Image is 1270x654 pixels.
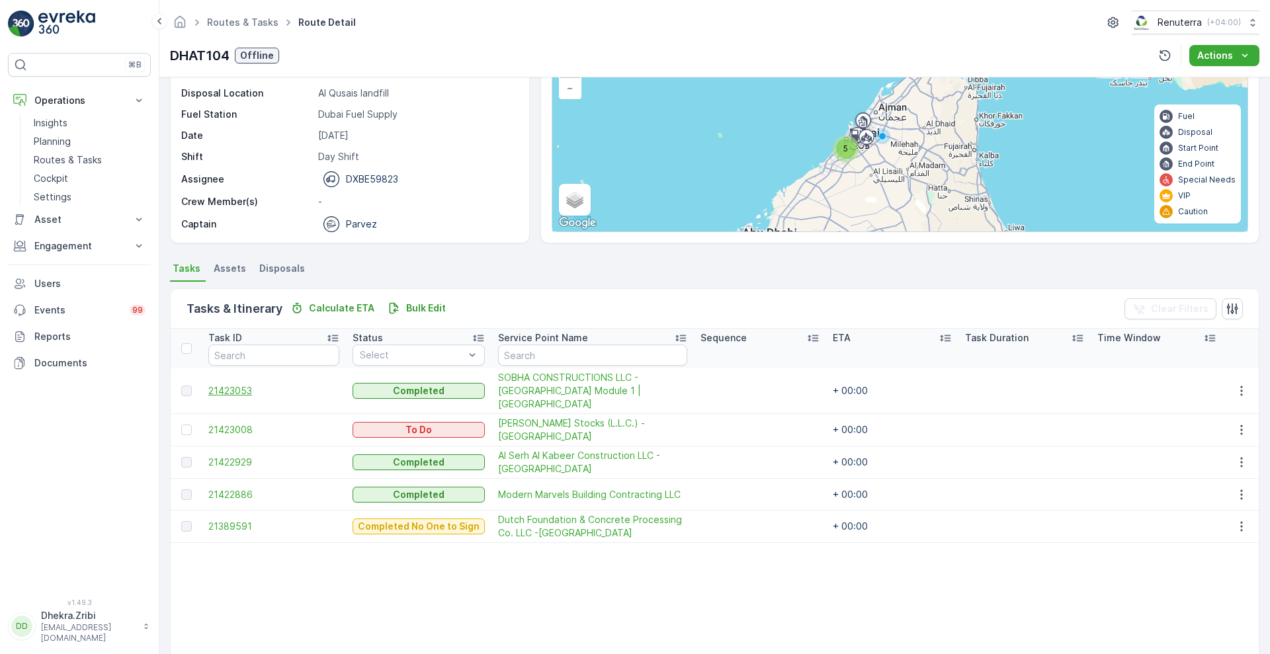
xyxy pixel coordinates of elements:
[1207,17,1241,28] p: ( +04:00 )
[240,49,274,62] p: Offline
[208,488,339,501] a: 21422886
[1097,331,1161,345] p: Time Window
[1158,16,1202,29] p: Renuterra
[34,356,146,370] p: Documents
[181,521,192,532] div: Toggle Row Selected
[34,190,71,204] p: Settings
[208,520,339,533] a: 21389591
[170,46,230,65] p: DHAT104
[405,423,432,436] p: To Do
[34,239,124,253] p: Engagement
[567,82,573,93] span: −
[393,384,444,397] p: Completed
[353,454,485,470] button: Completed
[309,302,374,315] p: Calculate ETA
[34,330,146,343] p: Reports
[382,300,451,316] button: Bulk Edit
[208,345,339,366] input: Search
[353,422,485,438] button: To Do
[556,214,599,231] a: Open this area in Google Maps (opens a new window)
[1178,143,1218,153] p: Start Point
[498,417,687,443] a: Al Tayer Stocks (L.L.C.) - Umm Ramool
[8,350,151,376] a: Documents
[498,331,588,345] p: Service Point Name
[498,449,687,475] span: Al Serh Al Kabeer Construction LLC - [GEOGRAPHIC_DATA]
[498,513,687,540] a: Dutch Foundation & Concrete Processing Co. LLC -Dubai Hills
[346,173,398,186] p: DXBE59823
[181,425,192,435] div: Toggle Row Selected
[34,116,67,130] p: Insights
[8,297,151,323] a: Events99
[208,331,242,345] p: Task ID
[556,214,599,231] img: Google
[208,384,339,397] a: 21423053
[28,114,151,132] a: Insights
[498,513,687,540] span: Dutch Foundation & Concrete Processing Co. LLC -[GEOGRAPHIC_DATA]
[498,371,687,411] span: SOBHA CONSTRUCTIONS LLC - [GEOGRAPHIC_DATA] Module 1 | [GEOGRAPHIC_DATA]
[358,520,480,533] p: Completed No One to Sign
[498,488,687,501] a: Modern Marvels Building Contracting LLC
[1189,45,1259,66] button: Actions
[498,345,687,366] input: Search
[826,446,958,479] td: + 00:00
[353,331,383,345] p: Status
[346,218,377,231] p: Parvez
[1178,206,1208,217] p: Caution
[1151,302,1208,315] p: Clear Filters
[8,206,151,233] button: Asset
[296,16,359,29] span: Route Detail
[318,195,515,208] p: -
[259,262,305,275] span: Disposals
[8,270,151,297] a: Users
[208,456,339,469] a: 21422929
[8,323,151,350] a: Reports
[826,511,958,543] td: + 00:00
[187,300,282,318] p: Tasks & Itinerary
[1178,159,1214,169] p: End Point
[11,616,32,637] div: DD
[353,487,485,503] button: Completed
[181,129,313,142] p: Date
[8,598,151,606] span: v 1.49.3
[208,423,339,436] a: 21423008
[560,78,580,98] a: Zoom Out
[393,456,444,469] p: Completed
[181,173,224,186] p: Assignee
[1132,11,1259,34] button: Renuterra(+04:00)
[41,609,136,622] p: Dhekra.Zribi
[34,94,124,107] p: Operations
[181,218,216,231] p: Captain
[8,11,34,37] img: logo
[498,417,687,443] span: [PERSON_NAME] Stocks (L.L.C.) - [GEOGRAPHIC_DATA]
[132,305,143,315] p: 99
[1178,127,1212,138] p: Disposal
[214,262,246,275] span: Assets
[181,386,192,396] div: Toggle Row Selected
[128,60,142,70] p: ⌘B
[38,11,95,37] img: logo_light-DOdMpM7g.png
[393,488,444,501] p: Completed
[318,150,515,163] p: Day Shift
[498,371,687,411] a: SOBHA CONSTRUCTIONS LLC - RIVERSIDE CRESCENT Module 1 | Ras Al Khor
[235,48,279,63] button: Offline
[498,449,687,475] a: Al Serh Al Kabeer Construction LLC - Al Barsha
[1178,175,1236,185] p: Special Needs
[552,21,1248,231] div: 0
[8,233,151,259] button: Engagement
[28,169,151,188] a: Cockpit
[28,151,151,169] a: Routes & Tasks
[34,213,124,226] p: Asset
[965,331,1029,345] p: Task Duration
[181,195,313,208] p: Crew Member(s)
[833,331,851,345] p: ETA
[285,300,380,316] button: Calculate ETA
[1178,111,1195,122] p: Fuel
[353,518,485,534] button: Completed No One to Sign
[28,132,151,151] a: Planning
[28,188,151,206] a: Settings
[843,143,848,153] span: 5
[181,457,192,468] div: Toggle Row Selected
